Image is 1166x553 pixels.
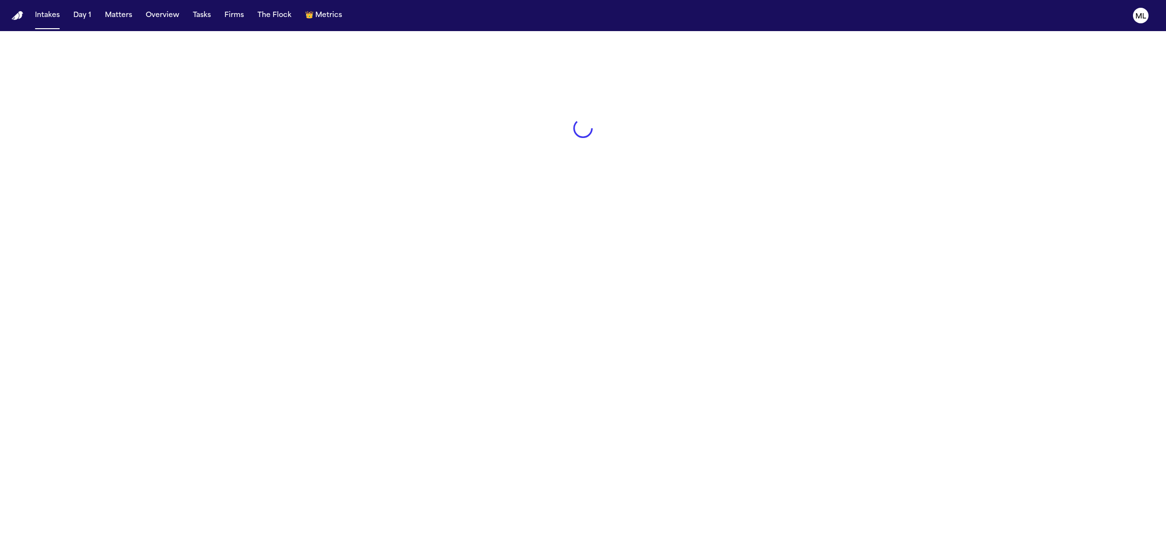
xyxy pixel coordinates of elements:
button: Overview [142,7,183,24]
button: Intakes [31,7,64,24]
button: The Flock [254,7,295,24]
button: Day 1 [69,7,95,24]
a: Home [12,11,23,20]
button: Matters [101,7,136,24]
button: Firms [221,7,248,24]
img: Finch Logo [12,11,23,20]
button: crownMetrics [301,7,346,24]
button: Tasks [189,7,215,24]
